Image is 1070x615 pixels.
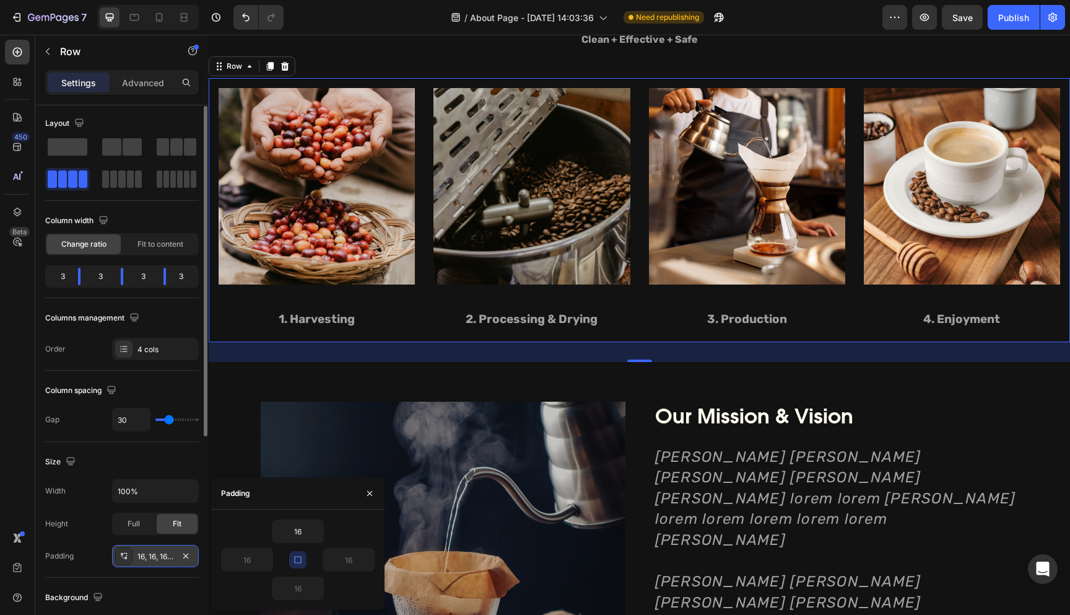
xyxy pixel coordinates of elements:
div: Padding [45,551,74,562]
div: Open Intercom Messenger [1028,554,1058,584]
div: 16, 16, 16, 16 [137,551,173,562]
div: 4 cols [137,344,196,355]
span: Save [952,12,973,23]
div: Order [45,343,66,355]
input: Auto [272,520,323,542]
div: Undo/Redo [233,5,284,30]
div: 3 [48,268,68,285]
span: Fit [173,518,181,529]
p: Row [60,44,165,59]
div: Column spacing [45,383,119,399]
div: Beta [9,227,30,237]
span: / [464,11,468,24]
button: 7 [5,5,92,30]
input: Auto [113,409,150,431]
div: 450 [12,132,30,142]
div: 3 [133,268,154,285]
p: 7 [81,10,87,25]
div: Size [45,454,78,471]
p: 2. Processing & Drying [226,276,420,294]
p: 4. Enjoyment [656,276,850,294]
button: Save [942,5,983,30]
div: Layout [45,115,87,132]
div: 3 [90,268,111,285]
div: Height [45,518,68,529]
div: Column width [45,213,111,229]
img: Alt Image [10,53,206,250]
p: Settings [61,76,96,89]
img: gempages_580669001860907528-18abf4cf-5053-44b7-8278-44dc389b59ac.jpg [225,53,421,250]
img: Alt Image [440,53,637,250]
input: Auto [113,480,198,502]
input: Auto [272,577,323,600]
img: Alt Image [655,53,851,250]
i: [PERSON_NAME] [PERSON_NAME] [PERSON_NAME] [PERSON_NAME] [PERSON_NAME] lorem lorem [PERSON_NAME] l... [446,414,807,514]
span: Fit to content [137,239,183,250]
span: About Page - [DATE] 14:03:36 [470,11,594,24]
div: Gap [45,414,59,425]
p: Our Mission & Vision [446,368,809,395]
div: Row [15,26,36,37]
div: Padding [221,488,250,499]
div: Columns management [45,310,142,327]
input: Auto [222,549,272,571]
div: Background [45,590,105,606]
button: Publish [988,5,1040,30]
div: Publish [998,11,1029,24]
span: Full [128,518,140,529]
p: 3. Production [441,276,635,294]
div: Width [45,485,66,497]
span: Need republishing [636,12,699,23]
p: 1. Harvesting [11,276,205,294]
iframe: Design area [209,35,1070,615]
span: Change ratio [61,239,107,250]
div: 3 [176,268,196,285]
input: Auto [323,549,374,571]
p: Advanced [122,76,164,89]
